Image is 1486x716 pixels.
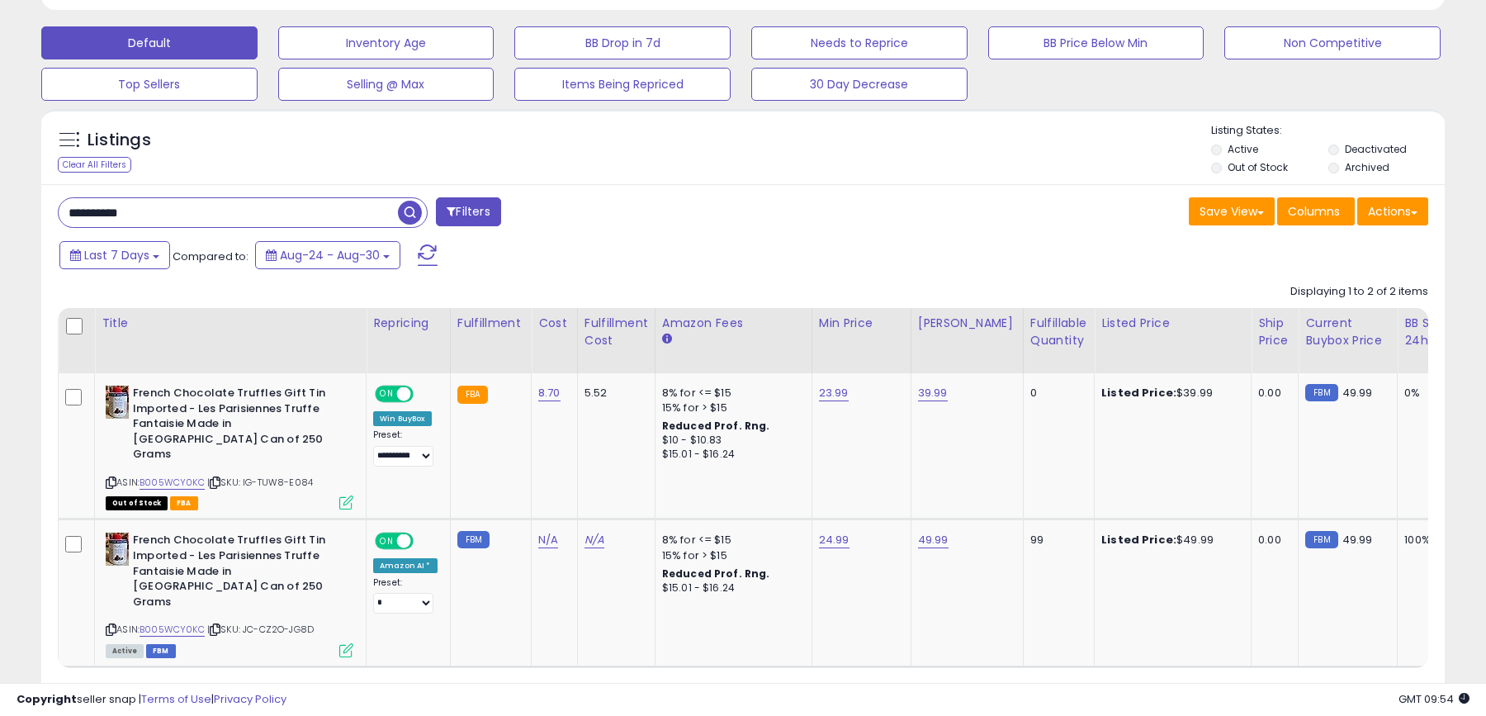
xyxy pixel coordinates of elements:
[373,577,438,614] div: Preset:
[1224,26,1441,59] button: Non Competitive
[662,419,770,433] b: Reduced Prof. Rng.
[751,68,968,101] button: 30 Day Decrease
[102,315,359,332] div: Title
[1342,532,1373,548] span: 49.99
[1404,533,1459,548] div: 100%
[1305,315,1390,349] div: Current Buybox Price
[141,691,211,707] a: Terms of Use
[17,691,77,707] strong: Copyright
[538,315,570,332] div: Cost
[662,332,672,347] small: Amazon Fees.
[584,315,648,349] div: Fulfillment Cost
[1305,531,1337,548] small: FBM
[584,532,604,548] a: N/A
[751,26,968,59] button: Needs to Reprice
[1030,386,1081,401] div: 0
[1258,315,1291,349] div: Ship Price
[411,534,438,548] span: OFF
[106,533,129,566] img: 51uCGxaHQ3L._SL40_.jpg
[106,644,144,658] span: All listings currently available for purchase on Amazon
[207,623,314,636] span: | SKU: JC-CZ2O-JG8D
[514,26,731,59] button: BB Drop in 7d
[584,386,642,401] div: 5.52
[1290,284,1428,300] div: Displaying 1 to 2 of 2 items
[1228,142,1258,156] label: Active
[373,558,438,573] div: Amazon AI *
[819,315,904,332] div: Min Price
[88,129,151,152] h5: Listings
[1258,386,1285,401] div: 0.00
[918,315,1016,332] div: [PERSON_NAME]
[373,411,432,426] div: Win BuyBox
[106,386,129,419] img: 51uCGxaHQ3L._SL40_.jpg
[146,644,176,658] span: FBM
[1101,315,1244,332] div: Listed Price
[538,532,558,548] a: N/A
[457,531,490,548] small: FBM
[1211,123,1444,139] p: Listing States:
[1345,160,1389,174] label: Archived
[514,68,731,101] button: Items Being Repriced
[255,241,400,269] button: Aug-24 - Aug-30
[819,385,849,401] a: 23.99
[457,386,488,404] small: FBA
[1228,160,1288,174] label: Out of Stock
[1101,533,1238,548] div: $49.99
[436,197,500,226] button: Filters
[1357,197,1428,225] button: Actions
[1277,197,1355,225] button: Columns
[58,157,131,173] div: Clear All Filters
[1398,691,1469,707] span: 2025-09-8 09:54 GMT
[662,581,799,595] div: $15.01 - $16.24
[1288,203,1340,220] span: Columns
[214,691,286,707] a: Privacy Policy
[1404,315,1465,349] div: BB Share 24h.
[133,533,334,614] b: French Chocolate Truffles Gift Tin Imported - Les Parisiennes Truffe Fantaisie Made in [GEOGRAPHI...
[918,532,949,548] a: 49.99
[84,247,149,263] span: Last 7 Days
[278,68,495,101] button: Selling @ Max
[106,496,168,510] span: All listings that are currently out of stock and unavailable for purchase on Amazon
[457,315,524,332] div: Fulfillment
[207,476,313,489] span: | SKU: IG-TUW8-E084
[1030,533,1081,548] div: 99
[662,448,799,462] div: $15.01 - $16.24
[1101,386,1238,401] div: $39.99
[662,386,799,401] div: 8% for <= $15
[373,429,438,467] div: Preset:
[662,548,799,563] div: 15% for > $15
[918,385,948,401] a: 39.99
[1101,385,1176,401] b: Listed Price:
[411,387,438,401] span: OFF
[1258,533,1285,548] div: 0.00
[133,386,334,467] b: French Chocolate Truffles Gift Tin Imported - Les Parisiennes Truffe Fantaisie Made in [GEOGRAPHI...
[170,496,198,510] span: FBA
[819,532,849,548] a: 24.99
[17,692,286,708] div: seller snap | |
[1189,197,1275,225] button: Save View
[106,533,353,655] div: ASIN:
[1030,315,1087,349] div: Fulfillable Quantity
[278,26,495,59] button: Inventory Age
[662,401,799,415] div: 15% for > $15
[1342,385,1373,401] span: 49.99
[41,68,258,101] button: Top Sellers
[988,26,1204,59] button: BB Price Below Min
[59,241,170,269] button: Last 7 Days
[662,434,799,448] div: $10 - $10.83
[1305,384,1337,401] small: FBM
[1404,386,1459,401] div: 0%
[662,315,805,332] div: Amazon Fees
[538,385,561,401] a: 8.70
[41,26,258,59] button: Default
[106,386,353,508] div: ASIN:
[373,315,443,332] div: Repricing
[280,247,380,263] span: Aug-24 - Aug-30
[376,387,397,401] span: ON
[376,534,397,548] span: ON
[662,533,799,548] div: 8% for <= $15
[173,249,248,264] span: Compared to:
[1101,532,1176,548] b: Listed Price:
[140,476,205,490] a: B005WCY0KC
[1345,142,1407,156] label: Deactivated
